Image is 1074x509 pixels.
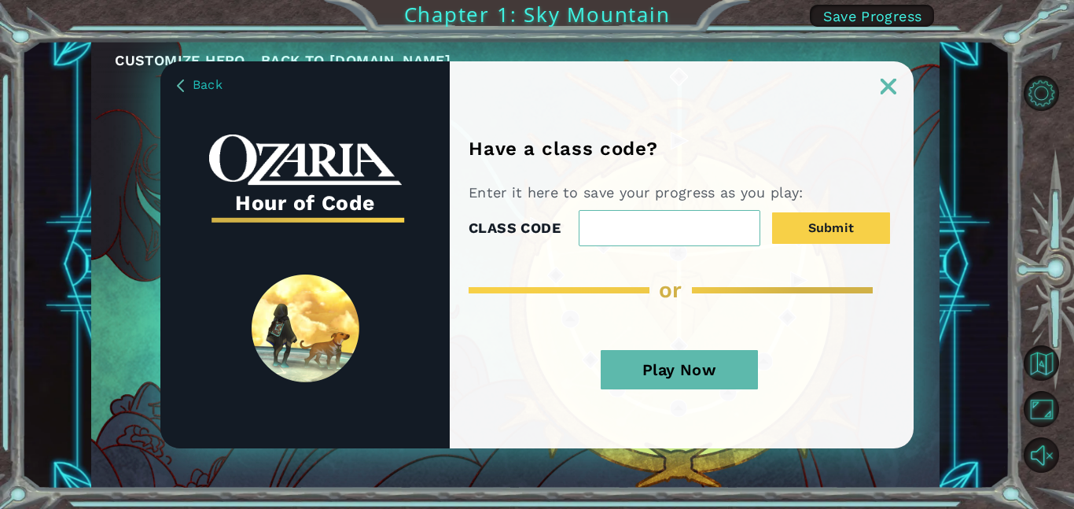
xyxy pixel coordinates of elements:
img: BackArrow_Dusk.png [177,79,184,92]
span: Back [193,77,223,92]
h1: Have a class code? [469,138,663,160]
img: ExitButton_Dusk.png [881,79,896,94]
img: SpiritLandReveal.png [252,275,359,382]
button: Play Now [601,350,758,389]
img: whiteOzariaWordmark.png [209,135,402,186]
span: or [659,277,682,303]
label: CLASS CODE [469,216,561,240]
p: Enter it here to save your progress as you play: [469,183,809,202]
button: Submit [772,212,890,244]
h3: Hour of Code [209,186,402,220]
